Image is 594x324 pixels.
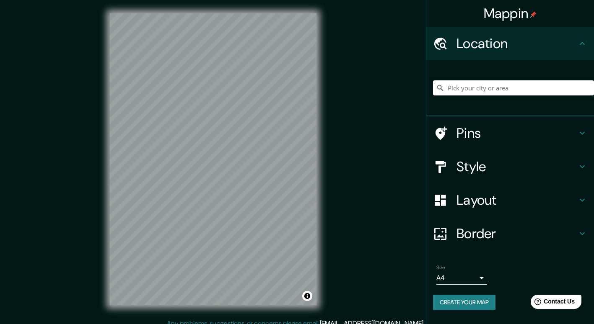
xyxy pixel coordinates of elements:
[433,295,495,310] button: Create your map
[457,125,577,141] h4: Pins
[426,116,594,150] div: Pins
[457,35,577,52] h4: Location
[426,183,594,217] div: Layout
[110,13,316,305] canvas: Map
[436,264,445,271] label: Size
[530,11,537,18] img: pin-icon.png
[426,27,594,60] div: Location
[426,217,594,250] div: Border
[484,5,537,22] h4: Mappin
[302,291,312,301] button: Toggle attribution
[426,150,594,183] div: Style
[457,158,577,175] h4: Style
[436,271,487,285] div: A4
[457,225,577,242] h4: Border
[457,192,577,208] h4: Layout
[433,80,594,95] input: Pick your city or area
[519,291,585,315] iframe: Help widget launcher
